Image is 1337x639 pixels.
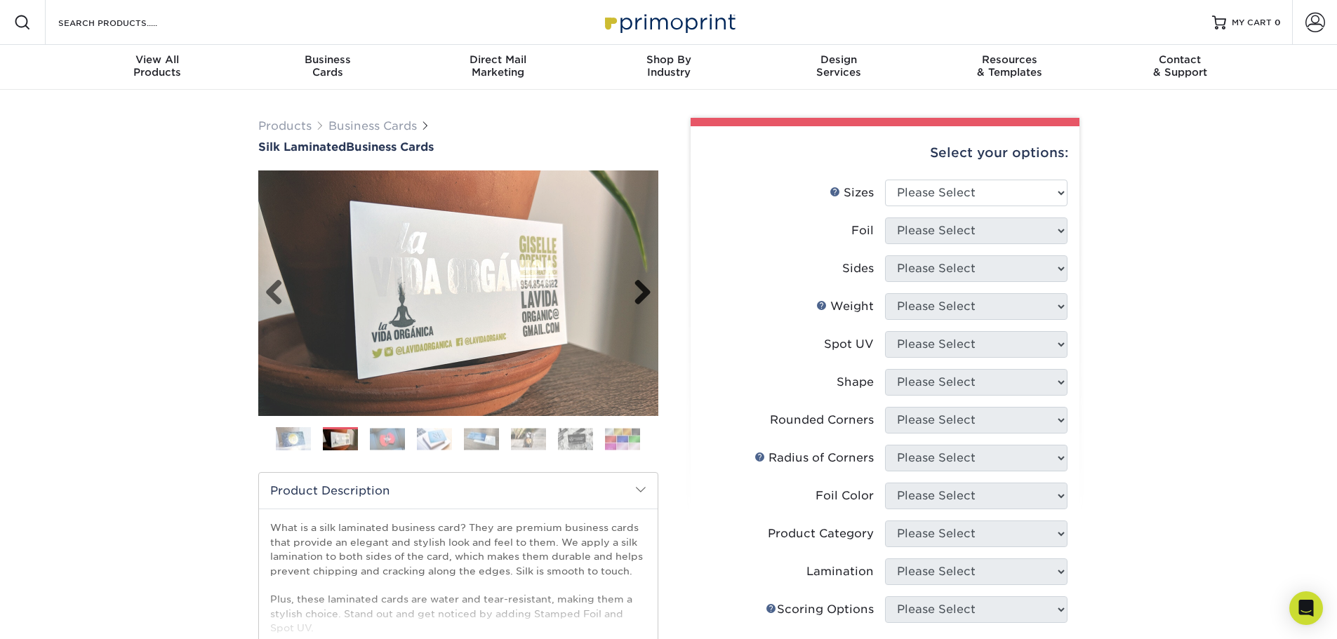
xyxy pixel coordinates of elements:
img: Business Cards 02 [323,429,358,451]
a: Contact& Support [1095,45,1265,90]
div: Product Category [768,525,874,542]
a: Shop ByIndustry [583,45,754,90]
img: Business Cards 04 [417,428,452,450]
a: Direct MailMarketing [413,45,583,90]
img: Silk Laminated 02 [258,170,658,416]
div: Industry [583,53,754,79]
div: Spot UV [824,336,874,353]
img: Business Cards 08 [605,428,640,450]
span: Direct Mail [413,53,583,66]
div: Weight [816,298,874,315]
span: Business [242,53,413,66]
div: Open Intercom Messenger [1289,591,1323,625]
div: Marketing [413,53,583,79]
div: Products [72,53,243,79]
span: Contact [1095,53,1265,66]
span: MY CART [1232,17,1272,29]
a: Silk LaminatedBusiness Cards [258,140,658,154]
div: Sides [842,260,874,277]
a: Products [258,119,312,133]
div: Rounded Corners [770,412,874,429]
span: Design [754,53,924,66]
img: Primoprint [599,7,739,37]
img: Business Cards 05 [464,428,499,450]
div: Shape [837,374,874,391]
div: Scoring Options [766,601,874,618]
div: Radius of Corners [754,450,874,466]
div: Select your options: [702,126,1068,180]
a: Business Cards [328,119,417,133]
img: Business Cards 07 [558,428,593,450]
span: View All [72,53,243,66]
a: BusinessCards [242,45,413,90]
div: Services [754,53,924,79]
div: Cards [242,53,413,79]
span: 0 [1275,18,1281,27]
a: View AllProducts [72,45,243,90]
h2: Product Description [259,473,658,509]
div: & Support [1095,53,1265,79]
a: DesignServices [754,45,924,90]
div: Foil [851,222,874,239]
img: Business Cards 01 [276,422,311,457]
span: Resources [924,53,1095,66]
h1: Business Cards [258,140,658,154]
span: Silk Laminated [258,140,346,154]
div: & Templates [924,53,1095,79]
div: Foil Color [816,487,874,504]
span: Shop By [583,53,754,66]
div: Lamination [806,563,874,580]
div: Sizes [830,184,874,201]
img: Business Cards 06 [511,428,546,450]
a: Resources& Templates [924,45,1095,90]
img: Business Cards 03 [370,428,405,450]
input: SEARCH PRODUCTS..... [57,14,194,31]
